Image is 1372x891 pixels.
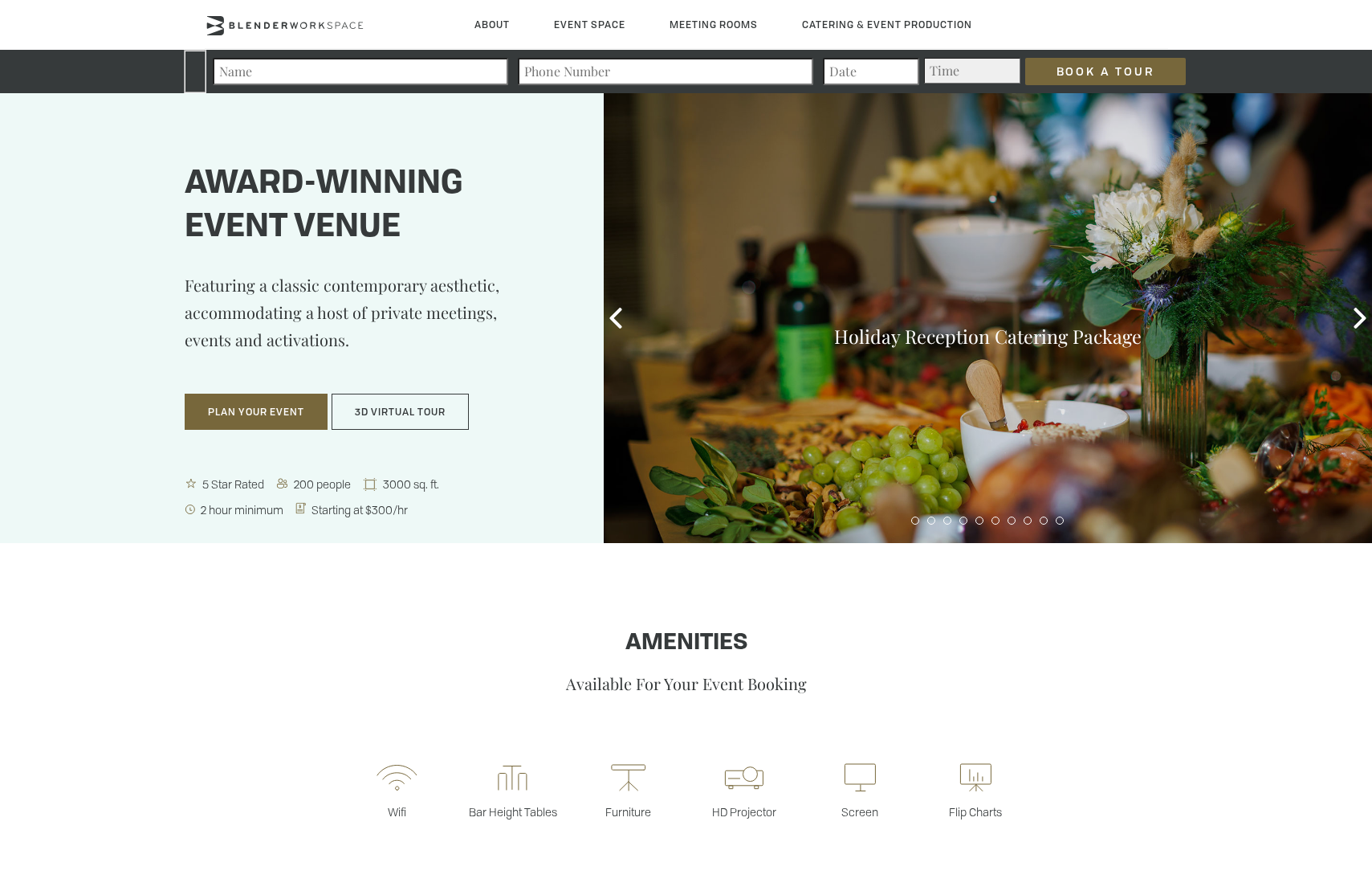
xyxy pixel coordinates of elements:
button: 3D Virtual Tour [332,394,469,431]
input: Name [213,58,508,85]
p: HD Projector [686,804,802,819]
p: Flip Charts [918,804,1033,819]
button: Plan Your Event [185,394,328,431]
p: Available For Your Event Booking [205,672,1168,694]
input: Date [823,58,919,85]
p: Wifi [340,804,455,819]
span: 3000 sq. ft. [380,476,444,492]
input: Phone Number [518,58,813,85]
span: 200 people [291,476,356,492]
a: Holiday Reception Catering Package [834,324,1142,349]
input: Book a Tour [1025,58,1186,85]
span: 2 hour minimum [197,502,288,517]
span: Starting at $300/hr [308,502,413,517]
p: Screen [802,804,918,819]
span: 5 Star Rated [199,476,269,492]
h1: Amenities [205,631,1168,656]
p: Bar Height Tables [455,804,571,819]
h1: Award-winning event venue [185,163,523,250]
p: Featuring a classic contemporary aesthetic, accommodating a host of private meetings, events and ... [185,272,523,378]
p: Furniture [571,804,686,819]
